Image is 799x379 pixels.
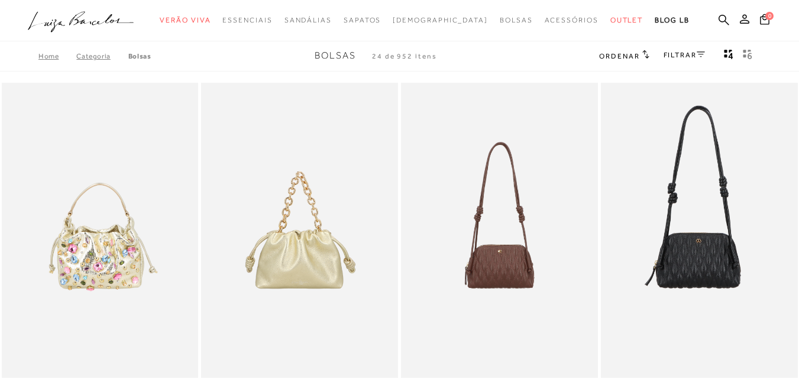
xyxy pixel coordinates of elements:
img: BOLSA MÉDIA EM COURO PRETO MATELASSÊ COM ALÇA DE NÓS [602,85,797,376]
a: FILTRAR [664,51,705,59]
span: Bolsas [500,16,533,24]
a: Categoria [76,52,128,60]
img: BOLSA COM FECHAMENTO POR NÓS E ALÇA DE CORRENTES EM COURO DOURADO PEQUENA [202,85,397,376]
a: Bolsas [128,52,151,60]
a: noSubCategoriesText [393,9,488,31]
a: BOLSA COM FECHAMENTO POR NÓS E ALÇA DE CORRENTES EM COURO DOURADO PEQUENA BOLSA COM FECHAMENTO PO... [202,85,397,376]
button: gridText6Desc [739,48,756,64]
button: 0 [756,13,773,29]
a: noSubCategoriesText [545,9,599,31]
span: Sapatos [344,16,381,24]
span: 24 de 952 itens [372,52,437,60]
a: BLOG LB [655,9,689,31]
span: Sandálias [284,16,332,24]
span: Acessórios [545,16,599,24]
a: Home [38,52,76,60]
a: noSubCategoriesText [284,9,332,31]
a: noSubCategoriesText [610,9,643,31]
a: BOLSA MÉDIA EM COURO PRETO MATELASSÊ COM ALÇA DE NÓS BOLSA MÉDIA EM COURO PRETO MATELASSÊ COM ALÇ... [602,85,797,376]
span: Outlet [610,16,643,24]
a: noSubCategoriesText [344,9,381,31]
a: BOLSA MÉDIA EM COURO COBRA METAL DOURADO COM PEDRAS APLICADAS BOLSA MÉDIA EM COURO COBRA METAL DO... [3,85,198,376]
img: BOLSA MÉDIA EM COURO CAFÉ MATELASSÊ COM ALÇA DE NÓS [402,85,597,376]
a: noSubCategoriesText [222,9,272,31]
span: [DEMOGRAPHIC_DATA] [393,16,488,24]
a: noSubCategoriesText [500,9,533,31]
span: 0 [765,12,774,20]
span: Essenciais [222,16,272,24]
span: Ordenar [599,52,639,60]
span: Bolsas [315,50,356,61]
img: BOLSA MÉDIA EM COURO COBRA METAL DOURADO COM PEDRAS APLICADAS [3,85,198,376]
span: Verão Viva [160,16,211,24]
button: Mostrar 4 produtos por linha [720,48,737,64]
a: noSubCategoriesText [160,9,211,31]
span: BLOG LB [655,16,689,24]
a: BOLSA MÉDIA EM COURO CAFÉ MATELASSÊ COM ALÇA DE NÓS BOLSA MÉDIA EM COURO CAFÉ MATELASSÊ COM ALÇA ... [402,85,597,376]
